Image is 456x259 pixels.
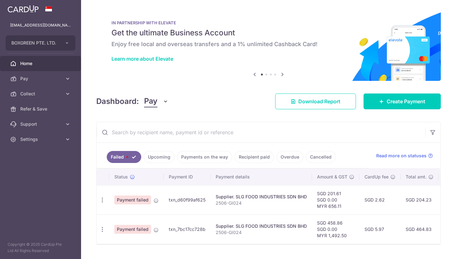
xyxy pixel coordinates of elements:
[312,214,359,244] td: SGD 458.86 SGD 0.00 MYR 1,492.50
[114,196,151,204] span: Payment failed
[20,106,62,112] span: Refer & Save
[96,96,139,107] h4: Dashboard:
[111,40,426,48] h6: Enjoy free local and overseas transfers and a 1% unlimited Cashback Card!
[144,151,174,163] a: Upcoming
[164,185,211,214] td: txn_d60f99af625
[216,200,307,206] p: 2506-GI024
[415,240,450,256] iframe: Opens a widget where you can find more information
[216,223,307,229] div: Supplier. SLG FOOD INDUSTRIES SDN BHD
[177,151,232,163] a: Payments on the way
[211,169,312,185] th: Payment details
[376,153,433,159] a: Read more on statuses
[11,40,58,46] span: BOXGREEN PTE. LTD.
[144,95,157,107] span: Pay
[364,174,389,180] span: CardUp fee
[20,75,62,82] span: Pay
[216,229,307,236] p: 2506-GI024
[164,169,211,185] th: Payment ID
[401,185,439,214] td: SGD 204.23
[107,151,141,163] a: Failed
[359,214,401,244] td: SGD 5.97
[20,60,62,67] span: Home
[111,20,426,25] p: IN PARTNERSHIP WITH ELEVATE
[317,174,347,180] span: Amount & GST
[276,151,303,163] a: Overdue
[114,225,151,234] span: Payment failed
[144,95,168,107] button: Pay
[20,91,62,97] span: Collect
[111,28,426,38] h5: Get the ultimate Business Account
[111,56,173,62] a: Learn more about Elevate
[312,185,359,214] td: SGD 201.61 SGD 0.00 MYR 656.11
[401,214,439,244] td: SGD 464.83
[359,185,401,214] td: SGD 2.62
[406,174,427,180] span: Total amt.
[387,98,425,105] span: Create Payment
[364,93,441,109] a: Create Payment
[20,121,62,127] span: Support
[6,35,75,51] button: BOXGREEN PTE. LTD.
[8,5,39,13] img: CardUp
[96,10,441,81] img: Renovation banner
[164,214,211,244] td: txn_7bc17cc728b
[20,136,62,142] span: Settings
[298,98,340,105] span: Download Report
[10,22,71,28] p: [EMAIL_ADDRESS][DOMAIN_NAME]
[275,93,356,109] a: Download Report
[114,174,128,180] span: Status
[376,153,427,159] span: Read more on statuses
[306,151,336,163] a: Cancelled
[235,151,274,163] a: Recipient paid
[97,122,425,142] input: Search by recipient name, payment id or reference
[216,194,307,200] div: Supplier. SLG FOOD INDUSTRIES SDN BHD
